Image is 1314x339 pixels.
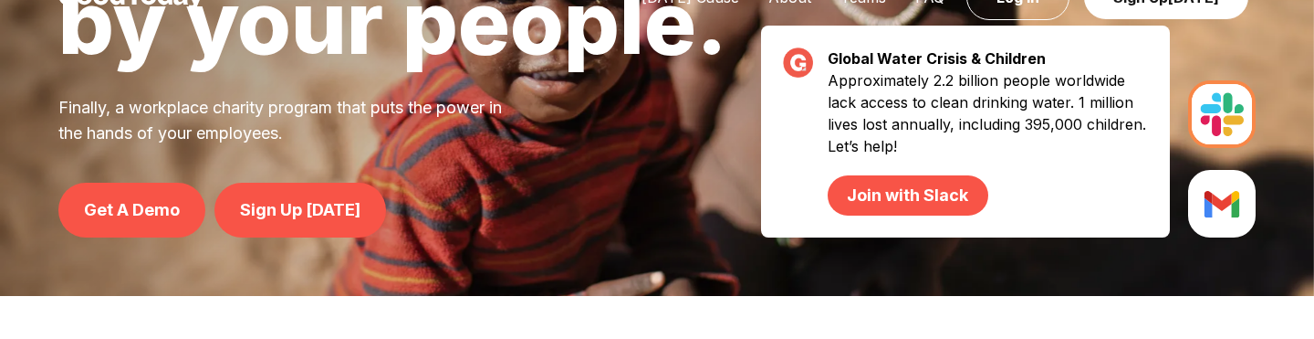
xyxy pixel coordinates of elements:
p: Approximately 2.2 billion people worldwide lack access to clean drinking water. 1 million lives l... [828,69,1148,216]
a: Sign Up [DATE] [214,183,386,238]
img: Slack [1188,170,1256,238]
strong: Global Water Crisis & Children [828,49,1046,68]
img: Slack [1188,80,1256,148]
a: Get A Demo [58,183,205,238]
p: Finally, a workplace charity program that puts the power in the hands of your employees. [58,95,526,146]
a: Join with Slack [828,175,987,216]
